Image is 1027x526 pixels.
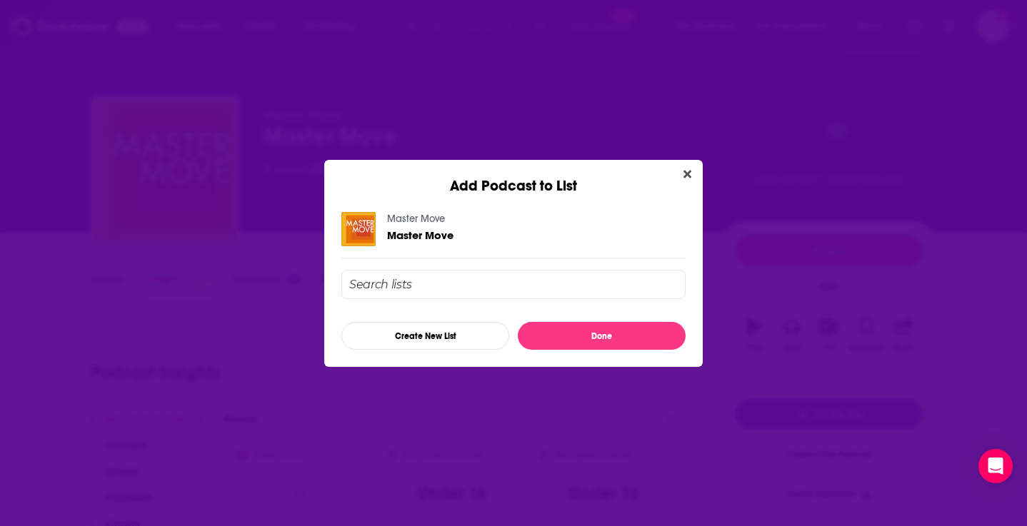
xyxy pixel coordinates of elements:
div: Open Intercom Messenger [978,449,1013,483]
div: Add Podcast to List [324,160,703,195]
img: Master Move [341,212,376,246]
button: Close [678,166,697,183]
input: Search lists [341,270,686,299]
div: Add Podcast To List [341,270,686,350]
a: Master Move [387,229,454,241]
a: Master Move [387,213,445,225]
span: Master Move [387,228,454,242]
button: Create New List [341,322,509,350]
button: Done [518,322,686,350]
